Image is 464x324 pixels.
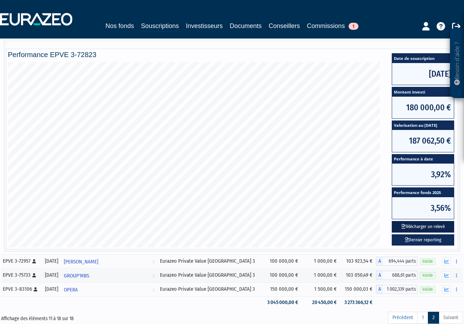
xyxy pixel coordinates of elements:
[152,269,155,282] i: Voir l'investisseur
[392,234,454,246] a: Dernier reporting
[45,271,59,279] div: [DATE]
[420,286,435,293] span: Valide
[3,271,40,279] div: EPVE 3-75733
[383,271,417,280] span: 688,61 parts
[340,268,376,282] td: 103 050,49 €
[61,282,157,296] a: OPERA
[388,312,418,324] a: Précédent
[3,285,40,293] div: EPVE 3-83106
[376,285,383,294] span: A
[392,130,454,152] span: 187 062,50 €
[340,282,376,296] td: 150 000,03 €
[376,285,417,294] div: A - Eurazeo Private Value Europe 3
[302,268,340,282] td: 1 000,00 €
[34,287,38,291] i: [Français] Personne physique
[307,21,358,31] a: Commissions1
[392,197,454,219] span: 3,56%
[263,282,302,296] td: 150 000,00 €
[32,273,36,277] i: [Français] Personne physique
[376,257,417,266] div: A - Eurazeo Private Value Europe 3
[3,257,40,265] div: EPVE 3-72957
[392,87,454,97] span: Montant investi
[186,21,223,31] a: Investisseurs
[392,188,454,197] span: Performance fonds 2025
[392,164,454,185] span: 3,92%
[302,282,340,296] td: 1 500,00 €
[263,296,302,309] td: 3 045 000,00 €
[230,21,262,31] a: Documents
[420,272,435,279] span: Valide
[152,283,155,296] i: Voir l'investisseur
[64,255,98,268] span: [PERSON_NAME]
[263,268,302,282] td: 100 000,00 €
[428,312,439,324] a: 2
[376,271,417,280] div: A - Eurazeo Private Value Europe 3
[376,257,383,266] span: A
[269,21,300,31] a: Conseillers
[340,254,376,268] td: 103 923,54 €
[383,257,417,266] span: 694,444 parts
[152,255,155,268] i: Voir l'investisseur
[392,154,454,164] span: Performance à date
[392,221,454,233] button: Télécharger un relevé
[453,32,461,95] p: Besoin d'aide ?
[106,21,134,31] a: Nos fonds
[340,296,376,309] td: 3 273 366,12 €
[8,51,456,58] h4: Performance EPVE 3-72823
[417,312,428,324] a: 1
[45,257,59,265] div: [DATE]
[141,21,179,32] a: Souscriptions
[302,296,340,309] td: 20 450,00 €
[61,254,157,268] a: [PERSON_NAME]
[349,23,358,30] span: 1
[376,271,383,280] span: A
[302,254,340,268] td: 1 000,00 €
[160,271,261,279] div: Eurazeo Private Value [GEOGRAPHIC_DATA] 3
[420,258,435,265] span: Valide
[263,254,302,268] td: 100 000,00 €
[392,121,454,130] span: Valorisation au [DATE]
[32,259,36,263] i: [Français] Personne physique
[392,63,454,85] span: [DATE]
[160,257,261,265] div: Eurazeo Private Value [GEOGRAPHIC_DATA] 3
[1,311,188,322] div: Affichage des éléments 11 à 18 sur 18
[61,268,157,282] a: GROUP'MBS
[64,269,89,282] span: GROUP'MBS
[392,54,454,63] span: Date de souscription
[383,285,417,294] span: 1 002,339 parts
[160,285,261,293] div: Eurazeo Private Value [GEOGRAPHIC_DATA] 3
[45,285,59,293] div: [DATE]
[64,283,78,296] span: OPERA
[392,97,454,118] span: 180 000,00 €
